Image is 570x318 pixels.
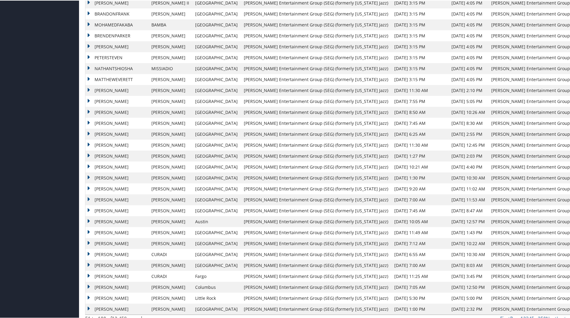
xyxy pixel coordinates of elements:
[85,183,148,194] td: [PERSON_NAME]
[148,150,192,161] td: [PERSON_NAME]
[241,194,391,205] td: [PERSON_NAME] Entertainment Group (SEG) (formerly [US_STATE] Jazz)
[391,292,448,303] td: [DATE] 5:30 PM
[448,30,488,41] td: [DATE] 4:05 PM
[85,281,148,292] td: [PERSON_NAME]
[85,150,148,161] td: [PERSON_NAME]
[85,216,148,227] td: [PERSON_NAME]
[448,205,488,216] td: [DATE] 8:47 AM
[391,74,448,84] td: [DATE] 3:15 PM
[448,183,488,194] td: [DATE] 11:02 AM
[192,30,241,41] td: [GEOGRAPHIC_DATA]
[148,238,192,248] td: [PERSON_NAME]
[85,52,148,63] td: PETERSTEVEN
[391,227,448,238] td: [DATE] 11:49 AM
[448,216,488,227] td: [DATE] 12:57 PM
[148,281,192,292] td: [PERSON_NAME]
[448,172,488,183] td: [DATE] 10:30 AM
[391,259,448,270] td: [DATE] 7:00 AM
[148,139,192,150] td: [PERSON_NAME]
[391,106,448,117] td: [DATE] 8:50 AM
[391,248,448,259] td: [DATE] 6:55 AM
[148,194,192,205] td: [PERSON_NAME]
[448,238,488,248] td: [DATE] 10:22 AM
[85,41,148,52] td: [PERSON_NAME]
[241,216,391,227] td: [PERSON_NAME] Entertainment Group (SEG) (formerly [US_STATE] Jazz)
[448,161,488,172] td: [DATE] 4:40 PM
[241,227,391,238] td: [PERSON_NAME] Entertainment Group (SEG) (formerly [US_STATE] Jazz)
[391,52,448,63] td: [DATE] 3:15 PM
[192,248,241,259] td: [GEOGRAPHIC_DATA]
[391,19,448,30] td: [DATE] 3:15 PM
[148,248,192,259] td: CURADI
[192,117,241,128] td: [GEOGRAPHIC_DATA]
[448,41,488,52] td: [DATE] 4:05 PM
[192,227,241,238] td: [GEOGRAPHIC_DATA]
[192,8,241,19] td: [GEOGRAPHIC_DATA]
[448,150,488,161] td: [DATE] 2:03 PM
[241,106,391,117] td: [PERSON_NAME] Entertainment Group (SEG) (formerly [US_STATE] Jazz)
[192,106,241,117] td: [GEOGRAPHIC_DATA]
[391,139,448,150] td: [DATE] 11:30 AM
[148,84,192,95] td: [PERSON_NAME]
[148,303,192,314] td: [PERSON_NAME]
[148,63,192,74] td: MISSIADIO
[391,270,448,281] td: [DATE] 11:25 AM
[192,216,241,227] td: Austin
[448,303,488,314] td: [DATE] 2:32 PM
[148,161,192,172] td: [PERSON_NAME]
[148,205,192,216] td: [PERSON_NAME]
[148,19,192,30] td: BAMBA
[192,95,241,106] td: [GEOGRAPHIC_DATA]
[448,19,488,30] td: [DATE] 4:05 PM
[241,183,391,194] td: [PERSON_NAME] Entertainment Group (SEG) (formerly [US_STATE] Jazz)
[85,84,148,95] td: [PERSON_NAME]
[448,84,488,95] td: [DATE] 2:10 PM
[241,128,391,139] td: [PERSON_NAME] Entertainment Group (SEG) (formerly [US_STATE] Jazz)
[192,205,241,216] td: [GEOGRAPHIC_DATA]
[448,63,488,74] td: [DATE] 4:05 PM
[241,95,391,106] td: [PERSON_NAME] Entertainment Group (SEG) (formerly [US_STATE] Jazz)
[85,8,148,19] td: BRANDONFRANK
[148,270,192,281] td: CURADI
[391,150,448,161] td: [DATE] 1:27 PM
[241,281,391,292] td: [PERSON_NAME] Entertainment Group (SEG) (formerly [US_STATE] Jazz)
[391,128,448,139] td: [DATE] 6:25 AM
[148,259,192,270] td: [PERSON_NAME]
[85,205,148,216] td: [PERSON_NAME]
[391,205,448,216] td: [DATE] 7:45 AM
[448,292,488,303] td: [DATE] 5:00 PM
[241,117,391,128] td: [PERSON_NAME] Entertainment Group (SEG) (formerly [US_STATE] Jazz)
[148,227,192,238] td: [PERSON_NAME]
[192,52,241,63] td: [GEOGRAPHIC_DATA]
[241,303,391,314] td: [PERSON_NAME] Entertainment Group (SEG) (formerly [US_STATE] Jazz)
[448,259,488,270] td: [DATE] 8:03 AM
[448,8,488,19] td: [DATE] 4:05 PM
[148,30,192,41] td: [PERSON_NAME]
[192,19,241,30] td: [GEOGRAPHIC_DATA]
[391,238,448,248] td: [DATE] 7:12 AM
[391,95,448,106] td: [DATE] 7:55 PM
[192,292,241,303] td: Little Rock
[391,281,448,292] td: [DATE] 7:05 AM
[85,161,148,172] td: [PERSON_NAME]
[241,8,391,19] td: [PERSON_NAME] Entertainment Group (SEG) (formerly [US_STATE] Jazz)
[241,52,391,63] td: [PERSON_NAME] Entertainment Group (SEG) (formerly [US_STATE] Jazz)
[391,216,448,227] td: [DATE] 10:05 AM
[192,41,241,52] td: [GEOGRAPHIC_DATA]
[241,150,391,161] td: [PERSON_NAME] Entertainment Group (SEG) (formerly [US_STATE] Jazz)
[192,172,241,183] td: [GEOGRAPHIC_DATA]
[192,63,241,74] td: [GEOGRAPHIC_DATA]
[241,205,391,216] td: [PERSON_NAME] Entertainment Group (SEG) (formerly [US_STATE] Jazz)
[85,270,148,281] td: [PERSON_NAME]
[391,30,448,41] td: [DATE] 3:15 PM
[148,117,192,128] td: [PERSON_NAME]
[448,281,488,292] td: [DATE] 12:50 PM
[241,270,391,281] td: [PERSON_NAME] Entertainment Group (SEG) (formerly [US_STATE] Jazz)
[148,8,192,19] td: [PERSON_NAME]
[448,248,488,259] td: [DATE] 10:30 AM
[448,52,488,63] td: [DATE] 4:05 PM
[391,41,448,52] td: [DATE] 3:15 PM
[448,95,488,106] td: [DATE] 5:05 PM
[192,303,241,314] td: [GEOGRAPHIC_DATA]
[192,139,241,150] td: [GEOGRAPHIC_DATA]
